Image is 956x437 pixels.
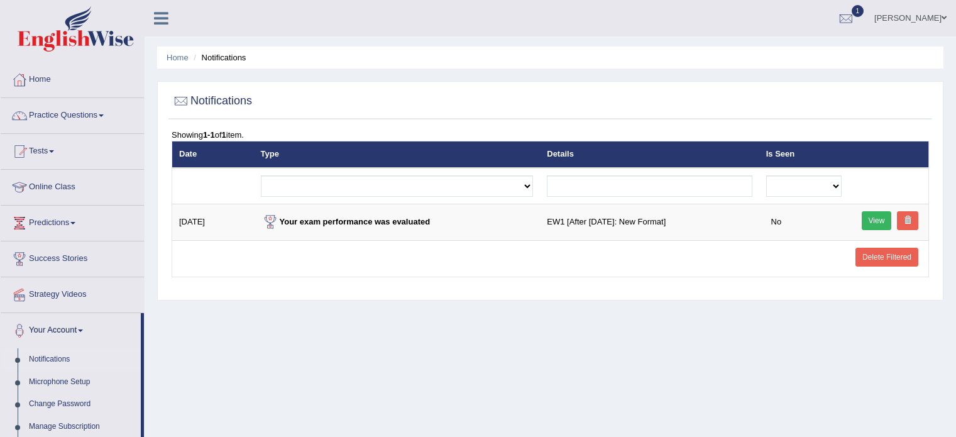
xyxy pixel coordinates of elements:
[1,134,144,165] a: Tests
[1,241,144,273] a: Success Stories
[23,348,141,371] a: Notifications
[766,149,795,158] a: Is Seen
[23,393,141,416] a: Change Password
[179,149,197,158] a: Date
[897,211,918,230] a: Delete
[23,371,141,394] a: Microphone Setup
[1,62,144,94] a: Home
[167,53,189,62] a: Home
[855,248,918,267] a: Delete Filtered
[222,130,226,140] b: 1
[261,149,279,158] a: Type
[172,204,254,240] td: [DATE]
[1,170,144,201] a: Online Class
[766,215,786,228] span: No
[190,52,246,64] li: Notifications
[547,149,574,158] a: Details
[172,92,252,111] h2: Notifications
[172,129,929,141] div: Showing of item.
[852,5,864,17] span: 1
[1,277,144,309] a: Strategy Videos
[540,204,759,240] td: EW1 [After [DATE]: New Format]
[1,206,144,237] a: Predictions
[1,313,141,345] a: Your Account
[261,217,431,226] strong: Your exam performance was evaluated
[862,211,892,230] a: View
[1,98,144,130] a: Practice Questions
[203,130,215,140] b: 1-1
